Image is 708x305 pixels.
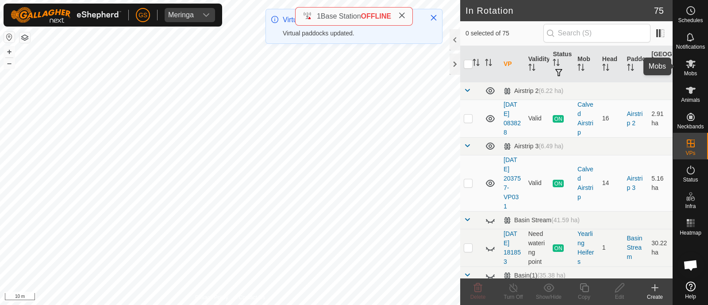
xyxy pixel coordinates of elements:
[466,29,543,38] span: 0 selected of 75
[195,293,228,301] a: Privacy Policy
[627,110,643,127] a: Airstrip 2
[239,293,265,301] a: Contact Us
[602,293,637,301] div: Edit
[678,18,703,23] span: Schedules
[551,216,580,224] span: (41.59 ha)
[654,4,664,17] span: 75
[627,235,643,260] a: Basin Stream
[283,29,421,38] div: Virtual paddocks updated.
[577,100,595,137] div: Calved Airstrip
[685,151,695,156] span: VPs
[677,252,704,278] div: Open chat
[651,69,658,77] p-sorticon: Activate to sort
[673,278,708,303] a: Help
[648,46,673,82] th: [GEOGRAPHIC_DATA] Area
[525,100,550,137] td: Valid
[623,46,648,82] th: Paddock
[648,100,673,137] td: 2.91 ha
[321,12,361,20] span: Base Station
[504,101,521,136] a: [DATE] 083828
[11,7,121,23] img: Gallagher Logo
[427,12,440,24] button: Close
[4,46,15,57] button: +
[599,229,623,266] td: 1
[648,155,673,211] td: 5.16 ha
[525,229,550,266] td: Need watering point
[525,155,550,211] td: Valid
[553,244,563,252] span: ON
[504,230,521,265] a: [DATE] 181853
[504,272,566,279] div: Basin(1)
[676,44,705,50] span: Notifications
[577,229,595,266] div: Yearling Heifers
[19,32,30,43] button: Map Layers
[4,58,15,69] button: –
[197,8,215,22] div: dropdown trigger
[637,293,673,301] div: Create
[528,65,535,72] p-sorticon: Activate to sort
[553,180,563,187] span: ON
[4,32,15,42] button: Reset Map
[683,177,698,182] span: Status
[574,46,599,82] th: Mob
[168,12,194,19] div: Meringa
[466,5,654,16] h2: In Rotation
[504,87,563,95] div: Airstrip 2
[473,60,480,67] p-sorticon: Activate to sort
[531,293,566,301] div: Show/Hide
[599,100,623,137] td: 16
[139,11,147,20] span: GS
[539,87,563,94] span: (6.22 ha)
[537,272,566,279] span: (35.38 ha)
[361,12,391,20] span: OFFLINE
[685,294,696,299] span: Help
[553,60,560,67] p-sorticon: Activate to sort
[685,204,696,209] span: Infra
[627,175,643,191] a: Airstrip 3
[648,229,673,266] td: 30.22 ha
[165,8,197,22] span: Meringa
[504,156,521,210] a: [DATE] 203757-VP031
[599,46,623,82] th: Head
[602,65,609,72] p-sorticon: Activate to sort
[553,115,563,123] span: ON
[496,293,531,301] div: Turn Off
[684,71,697,76] span: Mobs
[500,46,525,82] th: VP
[677,124,704,129] span: Neckbands
[485,60,492,67] p-sorticon: Activate to sort
[549,46,574,82] th: Status
[504,143,563,150] div: Airstrip 3
[539,143,563,150] span: (6.49 ha)
[577,165,595,202] div: Calved Airstrip
[627,65,634,72] p-sorticon: Activate to sort
[680,230,701,236] span: Heatmap
[470,294,486,300] span: Delete
[543,24,650,42] input: Search (S)
[681,97,700,103] span: Animals
[504,216,580,224] div: Basin Stream
[317,12,321,20] span: 1
[577,65,585,72] p-sorticon: Activate to sort
[525,46,550,82] th: Validity
[566,293,602,301] div: Copy
[283,15,421,25] div: Virtual Paddocks
[599,155,623,211] td: 14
